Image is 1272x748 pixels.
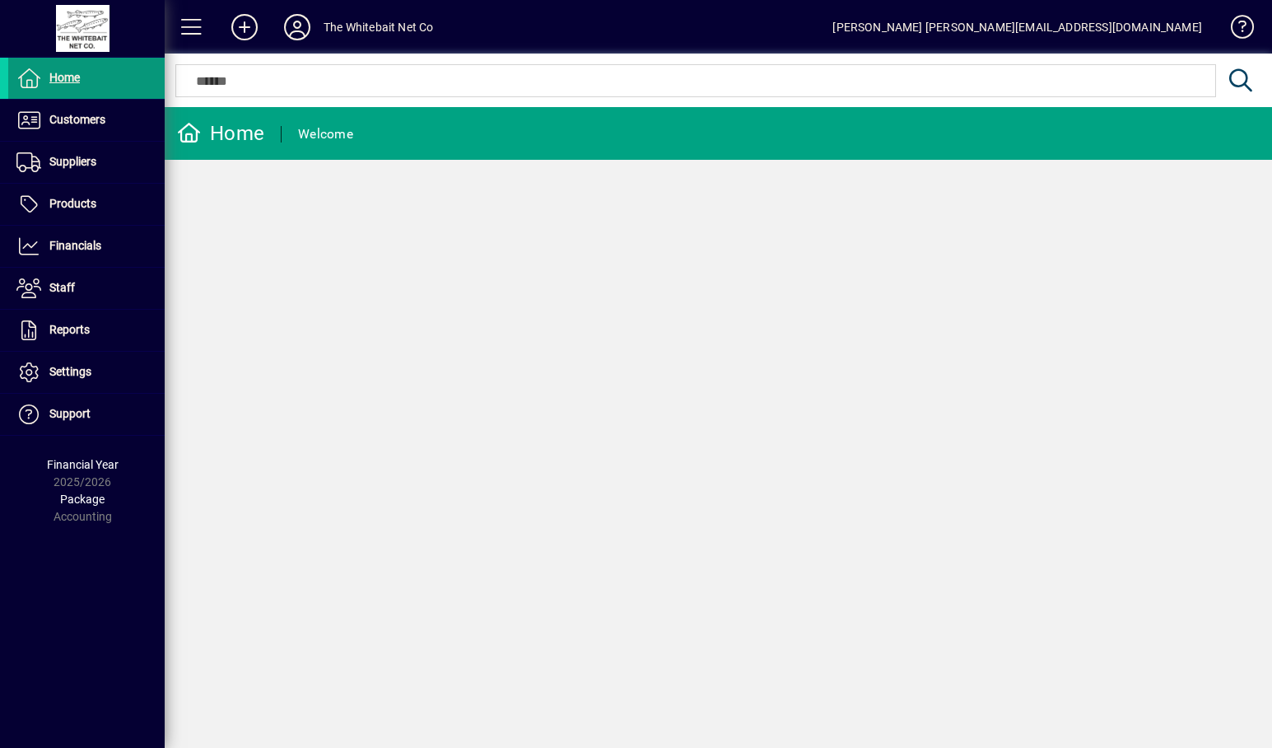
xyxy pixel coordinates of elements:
div: Welcome [298,121,353,147]
a: Financials [8,226,165,267]
a: Knowledge Base [1218,3,1251,57]
span: Reports [49,323,90,336]
span: Customers [49,113,105,126]
span: Financials [49,239,101,252]
div: Home [177,120,264,147]
span: Package [60,493,105,506]
span: Financial Year [47,458,119,471]
a: Products [8,184,165,225]
a: Staff [8,268,165,309]
a: Suppliers [8,142,165,183]
div: [PERSON_NAME] [PERSON_NAME][EMAIL_ADDRESS][DOMAIN_NAME] [832,14,1202,40]
span: Settings [49,365,91,378]
span: Home [49,71,80,84]
span: Suppliers [49,155,96,168]
button: Profile [271,12,324,42]
a: Reports [8,310,165,351]
span: Support [49,407,91,420]
span: Staff [49,281,75,294]
button: Add [218,12,271,42]
span: Products [49,197,96,210]
a: Support [8,394,165,435]
a: Customers [8,100,165,141]
a: Settings [8,352,165,393]
div: The Whitebait Net Co [324,14,434,40]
